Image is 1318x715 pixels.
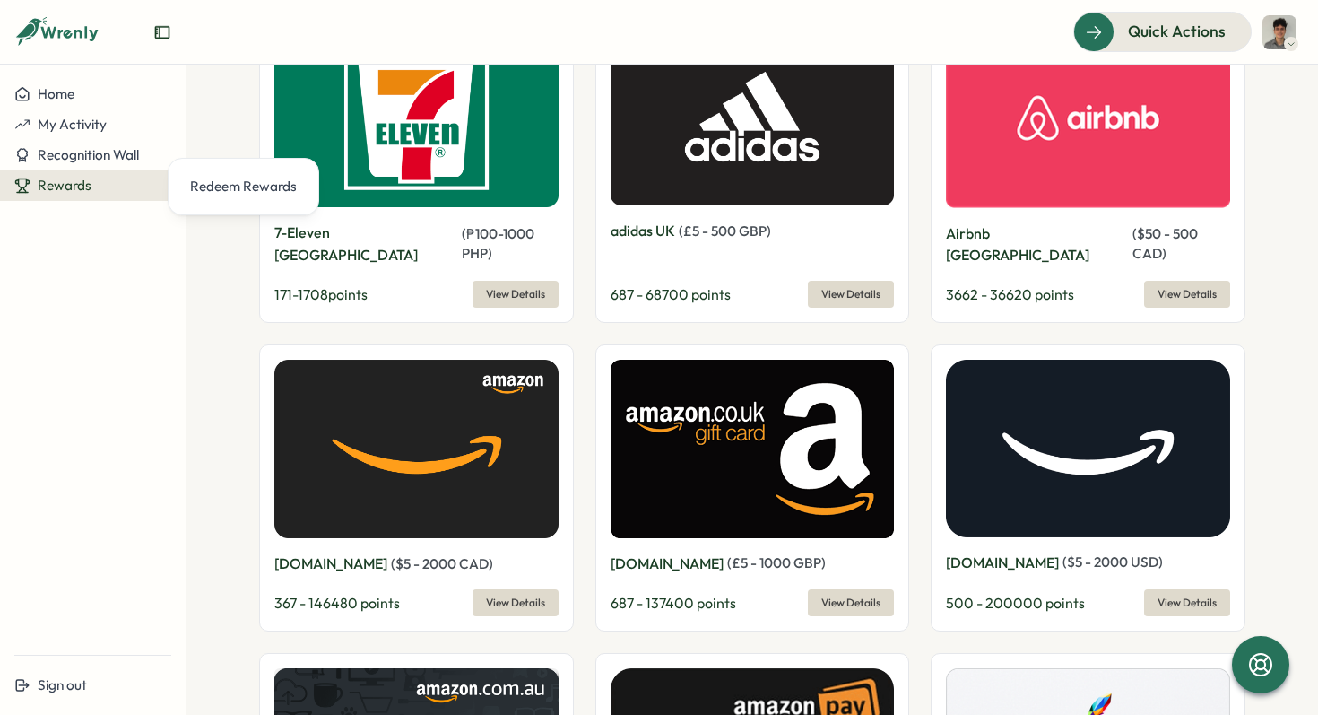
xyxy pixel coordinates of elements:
[391,555,493,572] span: ( $ 5 - 2000 CAD )
[1158,590,1217,615] span: View Details
[38,177,91,194] span: Rewards
[946,222,1128,267] p: Airbnb [GEOGRAPHIC_DATA]
[38,146,139,163] span: Recognition Wall
[611,28,895,205] img: adidas UK
[611,553,724,575] p: [DOMAIN_NAME]
[611,360,895,537] img: Amazon.co.uk
[946,594,1085,612] span: 500 - 200000 points
[1262,15,1296,49] img: Emir Nukovic
[486,282,545,307] span: View Details
[274,553,387,575] p: [DOMAIN_NAME]
[1062,554,1163,571] span: ( $ 5 - 2000 USD )
[274,594,400,612] span: 367 - 146480 points
[274,285,368,303] span: 171 - 1708 points
[183,170,304,204] a: Redeem Rewards
[1073,12,1252,51] button: Quick Actions
[821,282,880,307] span: View Details
[274,360,559,538] img: Amazon.ca
[808,281,894,308] button: View Details
[821,590,880,615] span: View Details
[1144,281,1230,308] button: View Details
[190,177,297,196] div: Redeem Rewards
[611,220,675,242] p: adidas UK
[946,28,1230,208] img: Airbnb Canada
[808,589,894,616] button: View Details
[153,23,171,41] button: Expand sidebar
[1144,589,1230,616] button: View Details
[473,281,559,308] button: View Details
[946,285,1074,303] span: 3662 - 36620 points
[1128,20,1226,43] span: Quick Actions
[1132,225,1198,262] span: ( $ 50 - 500 CAD )
[38,676,87,693] span: Sign out
[486,590,545,615] span: View Details
[274,28,559,207] img: 7-Eleven Philippines
[946,360,1230,537] img: Amazon.com
[274,222,458,266] p: 7-Eleven [GEOGRAPHIC_DATA]
[462,225,534,262] span: ( ₱ 100 - 1000 PHP )
[611,285,731,303] span: 687 - 68700 points
[1158,282,1217,307] span: View Details
[38,85,74,102] span: Home
[727,554,826,571] span: ( £ 5 - 1000 GBP )
[946,552,1059,574] p: [DOMAIN_NAME]
[473,589,559,616] button: View Details
[679,222,771,240] span: ( £ 5 - 500 GBP )
[38,116,107,133] span: My Activity
[611,594,736,612] span: 687 - 137400 points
